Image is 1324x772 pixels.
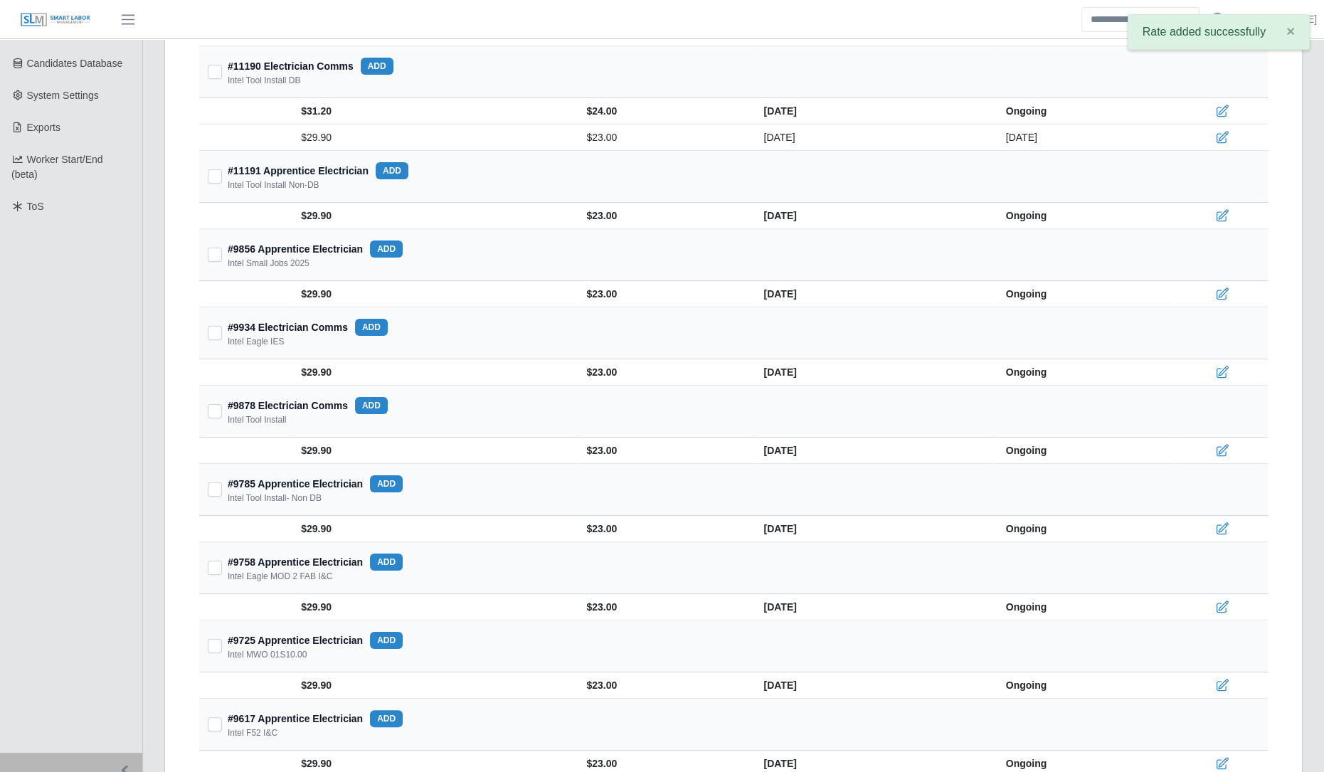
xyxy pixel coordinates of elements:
div: #11191 Apprentice Electrician [228,162,408,179]
img: SLM Logo [20,12,91,28]
div: #9785 Apprentice Electrician [228,475,403,492]
td: [DATE] [752,438,994,464]
td: Ongoing [995,98,1175,125]
div: Intel Small Jobs 2025 [228,258,309,269]
td: $29.90 [292,281,575,307]
div: #11190 Electrician Comms [228,58,393,75]
td: $23.00 [575,125,752,151]
td: $29.90 [292,125,575,151]
a: [PERSON_NAME] [1235,12,1317,27]
td: $29.90 [292,594,575,620]
td: $29.90 [292,516,575,542]
td: $23.00 [575,594,752,620]
div: #9617 Apprentice Electrician [228,710,403,727]
td: $23.00 [575,281,752,307]
td: [DATE] [752,281,994,307]
td: $29.90 [292,203,575,229]
span: Candidates Database [27,58,123,69]
div: Intel Tool Install Non-DB [228,179,319,191]
td: Ongoing [995,594,1175,620]
td: [DATE] [752,125,994,151]
button: add [370,475,403,492]
div: #9725 Apprentice Electrician [228,632,403,649]
td: $31.20 [292,98,575,125]
td: [DATE] [752,359,994,386]
td: $23.00 [575,438,752,464]
td: $29.90 [292,359,575,386]
td: Ongoing [995,281,1175,307]
td: $23.00 [575,359,752,386]
span: × [1286,23,1295,39]
td: $29.90 [292,438,575,464]
div: #9758 Apprentice Electrician [228,554,403,571]
td: Ongoing [995,672,1175,699]
button: add [370,710,403,727]
div: Rate added successfully [1128,14,1310,50]
div: Intel MWO 01S10.00 [228,649,307,660]
span: Worker Start/End (beta) [11,154,103,180]
div: Intel Tool Install DB [228,75,301,86]
div: #9934 Electrician Comms [228,319,388,336]
button: add [376,162,408,179]
button: add [355,319,388,336]
div: #9878 Electrician Comms [228,397,388,414]
button: add [361,58,393,75]
div: #9856 Apprentice Electrician [228,240,403,258]
td: $23.00 [575,672,752,699]
button: add [370,240,403,258]
div: Intel Tool Install [228,414,287,425]
td: Ongoing [995,203,1175,229]
div: Intel F52 I&C [228,727,277,739]
td: [DATE] [752,516,994,542]
span: ToS [27,201,44,212]
button: add [355,397,388,414]
button: add [370,632,403,649]
div: Intel Eagle IES [228,336,284,347]
div: Intel Tool Install- Non DB [228,492,322,504]
td: $23.00 [575,203,752,229]
td: Ongoing [995,438,1175,464]
div: Intel Eagle MOD 2 FAB I&C [228,571,332,582]
td: $29.90 [292,672,575,699]
td: Ongoing [995,516,1175,542]
td: [DATE] [995,125,1175,151]
td: Ongoing [995,359,1175,386]
span: System Settings [27,90,99,101]
td: [DATE] [752,672,994,699]
button: add [370,554,403,571]
td: $24.00 [575,98,752,125]
td: $23.00 [575,516,752,542]
td: [DATE] [752,98,994,125]
span: Exports [27,122,60,133]
td: [DATE] [752,203,994,229]
td: [DATE] [752,594,994,620]
input: Search [1081,7,1199,32]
